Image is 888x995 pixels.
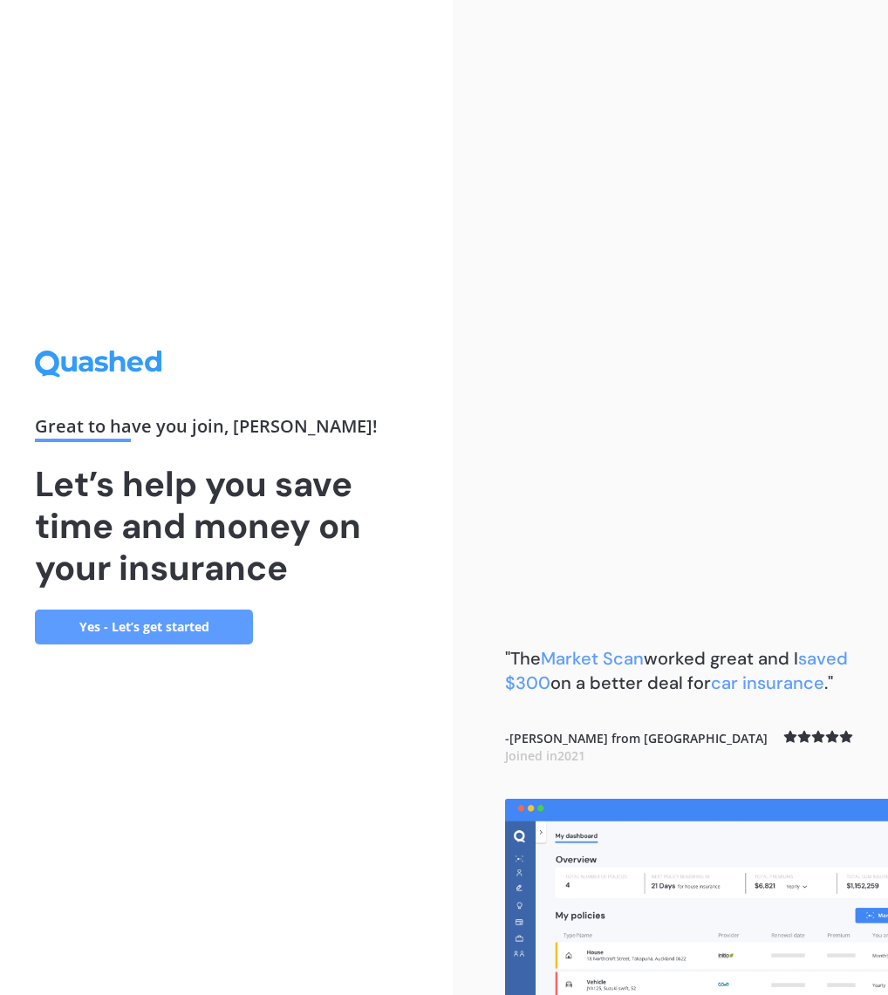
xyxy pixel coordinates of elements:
[35,418,418,442] div: Great to have you join , [PERSON_NAME] !
[541,647,644,670] span: Market Scan
[505,730,768,764] b: - [PERSON_NAME] from [GEOGRAPHIC_DATA]
[35,610,253,644] a: Yes - Let’s get started
[505,647,848,694] span: saved $300
[505,647,848,694] b: "The worked great and I on a better deal for ."
[35,463,418,589] h1: Let’s help you save time and money on your insurance
[711,671,824,694] span: car insurance
[505,747,585,764] span: Joined in 2021
[505,799,888,995] img: dashboard.webp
